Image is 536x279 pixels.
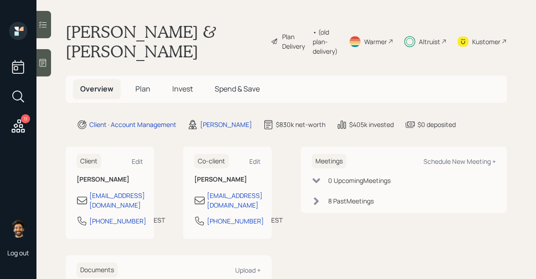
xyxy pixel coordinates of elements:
[207,216,264,226] div: [PHONE_NUMBER]
[89,216,146,226] div: [PHONE_NUMBER]
[89,120,176,129] div: Client · Account Management
[154,215,165,225] div: EST
[235,266,261,274] div: Upload +
[364,37,387,46] div: Warmer
[282,32,308,51] div: Plan Delivery
[207,191,263,210] div: [EMAIL_ADDRESS][DOMAIN_NAME]
[89,191,145,210] div: [EMAIL_ADDRESS][DOMAIN_NAME]
[77,154,101,169] h6: Client
[9,219,27,238] img: eric-schwartz-headshot.png
[172,84,193,94] span: Invest
[417,120,456,129] div: $0 deposited
[349,120,394,129] div: $405k invested
[77,176,143,183] h6: [PERSON_NAME]
[276,120,325,129] div: $830k net-worth
[313,27,338,56] div: • (old plan-delivery)
[194,176,261,183] h6: [PERSON_NAME]
[215,84,260,94] span: Spend & Save
[419,37,440,46] div: Altruist
[423,157,496,166] div: Schedule New Meeting +
[80,84,113,94] span: Overview
[21,114,30,123] div: 11
[66,22,263,61] h1: [PERSON_NAME] & [PERSON_NAME]
[132,157,143,166] div: Edit
[328,196,374,206] div: 8 Past Meeting s
[249,157,261,166] div: Edit
[312,154,346,169] h6: Meetings
[271,215,283,225] div: EST
[194,154,229,169] h6: Co-client
[200,120,252,129] div: [PERSON_NAME]
[7,249,29,257] div: Log out
[328,176,391,185] div: 0 Upcoming Meeting s
[77,263,118,278] h6: Documents
[135,84,150,94] span: Plan
[472,37,500,46] div: Kustomer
